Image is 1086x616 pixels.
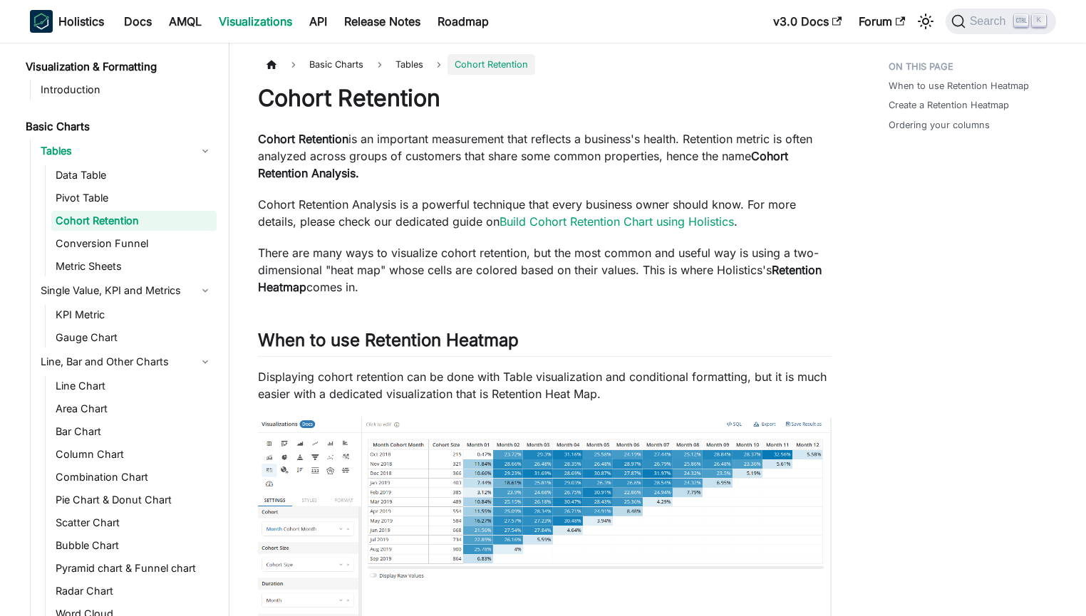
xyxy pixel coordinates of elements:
a: When to use Retention Heatmap [889,79,1029,93]
a: Tables [36,140,217,162]
a: Release Notes [336,10,429,33]
a: Home page [258,54,285,75]
nav: Breadcrumbs [258,54,832,75]
a: HolisticsHolistics [30,10,104,33]
a: AMQL [160,10,210,33]
h1: Cohort Retention [258,84,832,113]
b: Holistics [58,13,104,30]
a: Create a Retention Heatmap [889,98,1009,112]
a: Line, Bar and Other Charts [36,350,217,373]
a: API [301,10,336,33]
a: Pivot Table [51,188,217,208]
p: Cohort Retention Analysis is a powerful technique that every business owner should know. For more... [258,196,832,230]
a: Roadmap [429,10,497,33]
a: Visualization & Formatting [21,57,217,77]
span: Search [966,15,1015,28]
a: Data Table [51,165,217,185]
a: Gauge Chart [51,328,217,348]
a: Bar Chart [51,422,217,442]
a: KPI Metric [51,305,217,325]
a: Basic Charts [21,117,217,137]
span: Basic Charts [302,54,371,75]
a: Radar Chart [51,581,217,601]
a: Metric Sheets [51,256,217,276]
button: Search (Ctrl+K) [946,9,1056,34]
a: Combination Chart [51,467,217,487]
strong: Cohort Retention [258,132,348,146]
p: There are many ways to visualize cohort retention, but the most common and useful way is using a ... [258,244,832,296]
a: Docs [115,10,160,33]
a: Scatter Chart [51,513,217,533]
a: Single Value, KPI and Metrics [36,279,217,302]
a: Pie Chart & Donut Chart [51,490,217,510]
span: Cohort Retention [448,54,535,75]
a: Cohort Retention [51,211,217,231]
button: Switch between dark and light mode (currently light mode) [914,10,937,33]
a: Bubble Chart [51,536,217,555]
a: Visualizations [210,10,301,33]
nav: Docs sidebar [16,43,229,616]
a: Build Cohort Retention Chart using Holistics [500,214,734,229]
img: Holistics [30,10,53,33]
a: Pyramid chart & Funnel chart [51,558,217,578]
span: Tables [388,54,430,75]
p: is an important measurement that reflects a business's health. Retention metric is often analyzed... [258,130,832,182]
a: Area Chart [51,399,217,419]
p: Displaying cohort retention can be done with Table visualization and conditional formatting, but ... [258,368,832,402]
a: Introduction [36,80,217,100]
a: Ordering your columns [889,118,990,132]
a: Column Chart [51,444,217,464]
a: Line Chart [51,376,217,396]
a: Conversion Funnel [51,234,217,254]
a: Forum [850,10,914,33]
h2: When to use Retention Heatmap [258,330,832,357]
kbd: K [1032,14,1046,27]
a: v3.0 Docs [765,10,850,33]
